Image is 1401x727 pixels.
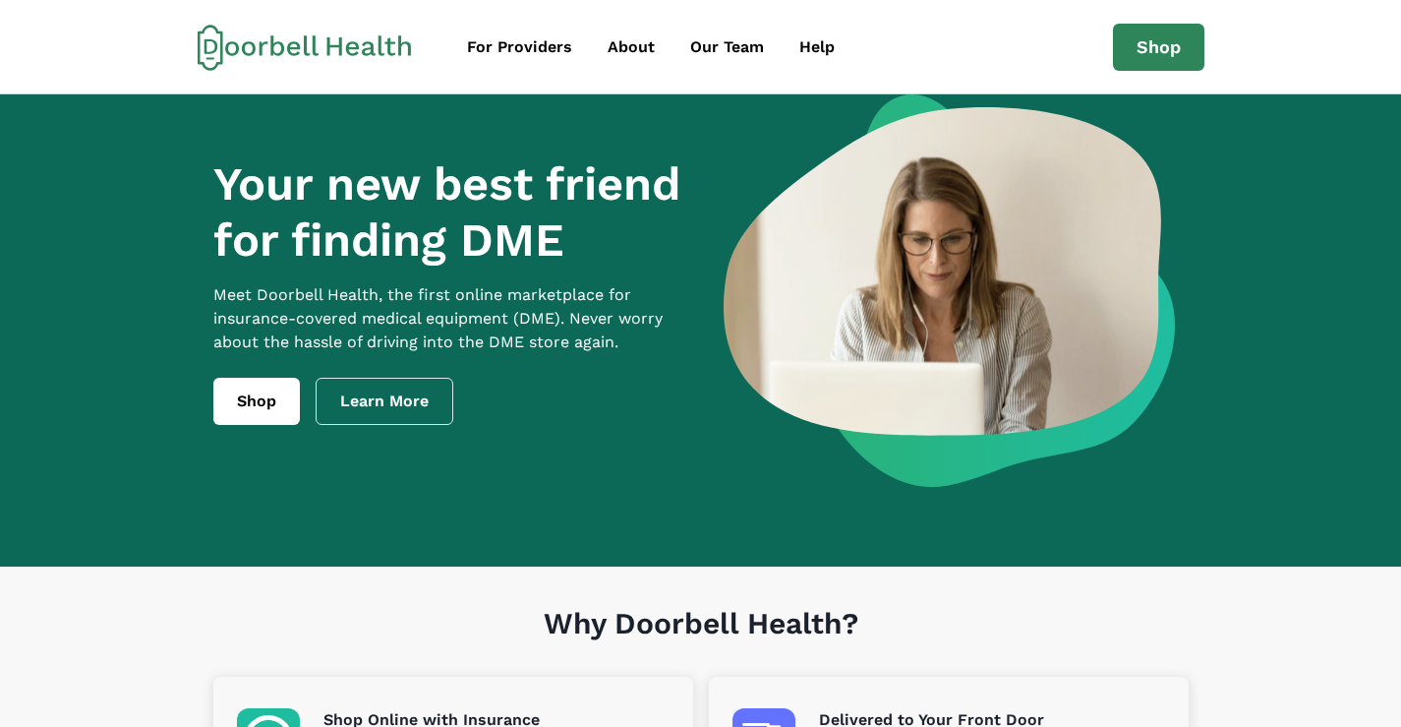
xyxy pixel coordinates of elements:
h1: Why Doorbell Health? [213,606,1189,677]
div: Our Team [690,35,764,59]
a: About [592,28,671,67]
div: About [608,35,655,59]
h1: Your new best friend for finding DME [213,156,691,268]
a: Help [784,28,850,67]
div: Help [799,35,835,59]
a: Our Team [674,28,780,67]
a: For Providers [451,28,588,67]
a: Shop [213,378,300,425]
a: Learn More [316,378,453,425]
img: a woman looking at a computer [724,94,1175,487]
p: Meet Doorbell Health, the first online marketplace for insurance-covered medical equipment (DME).... [213,283,691,354]
a: Shop [1113,24,1204,71]
div: For Providers [467,35,572,59]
